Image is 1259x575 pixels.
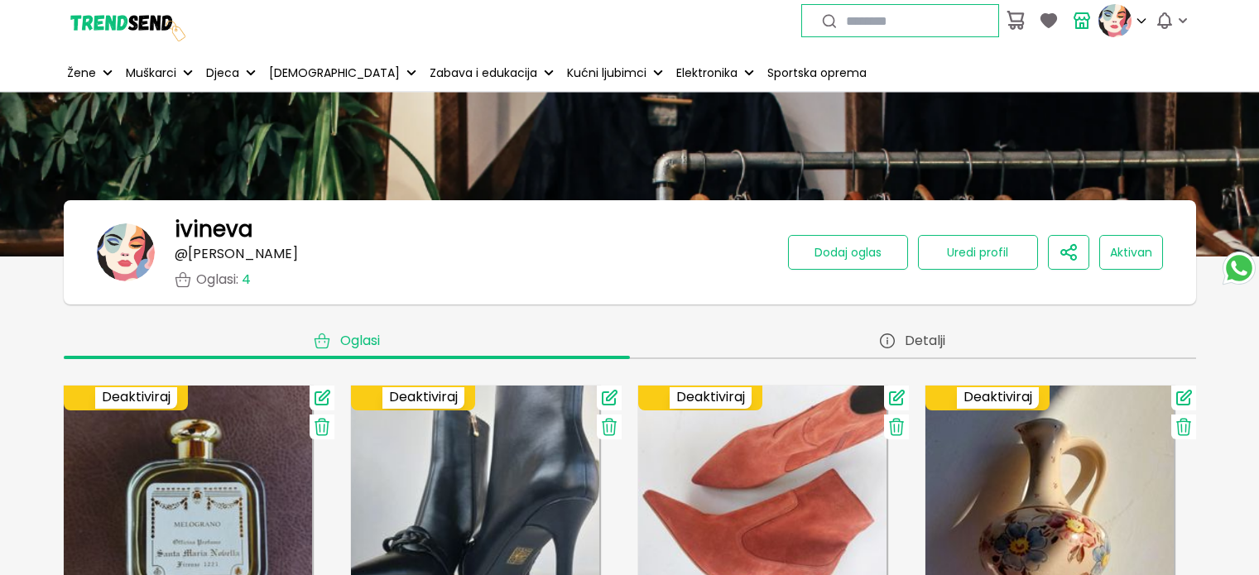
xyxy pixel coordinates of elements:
[673,55,757,91] button: Elektronika
[788,235,908,270] button: Dodaj oglas
[918,235,1038,270] button: Uredi profil
[175,247,298,261] p: @ [PERSON_NAME]
[97,223,155,281] img: banner
[815,244,882,261] span: Dodaj oglas
[242,270,251,289] span: 4
[67,65,96,82] p: Žene
[126,65,176,82] p: Muškarci
[1098,4,1132,37] img: profile picture
[266,55,420,91] button: [DEMOGRAPHIC_DATA]
[269,65,400,82] p: [DEMOGRAPHIC_DATA]
[764,55,870,91] a: Sportska oprema
[196,272,251,287] p: Oglasi :
[564,55,666,91] button: Kućni ljubimci
[340,333,380,349] span: Oglasi
[430,65,537,82] p: Zabava i edukacija
[203,55,259,91] button: Djeca
[64,55,116,91] button: Žene
[175,217,252,242] h1: ivineva
[206,65,239,82] p: Djeca
[426,55,557,91] button: Zabava i edukacija
[676,65,738,82] p: Elektronika
[905,333,945,349] span: Detalji
[1099,235,1163,270] button: Aktivan
[567,65,646,82] p: Kućni ljubimci
[123,55,196,91] button: Muškarci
